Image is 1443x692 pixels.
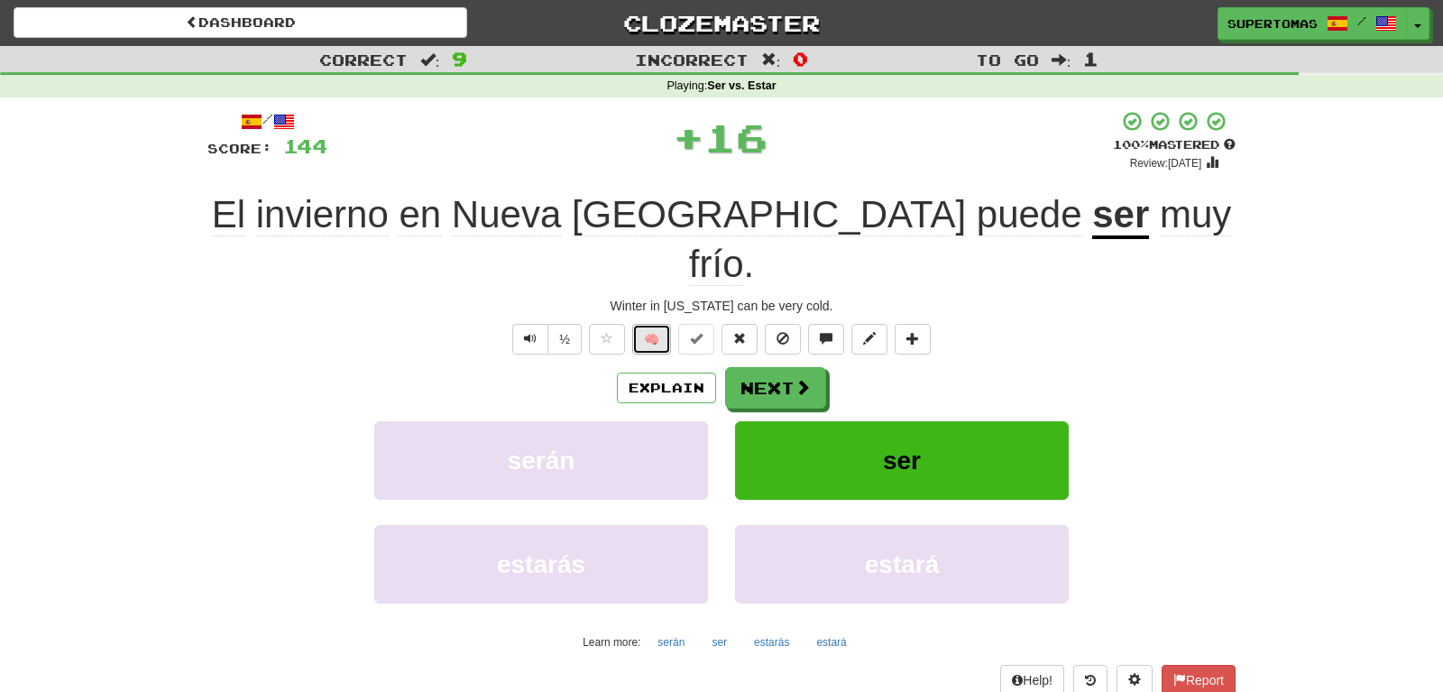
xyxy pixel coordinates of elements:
[399,193,441,236] span: en
[212,193,245,236] span: El
[735,525,1069,604] button: estará
[765,324,801,355] button: Ignore sentence (alt+i)
[808,324,844,355] button: Discuss sentence (alt+u)
[707,79,776,92] strong: Ser vs. Estar
[635,51,749,69] span: Incorrect
[689,193,1232,286] span: .
[744,629,799,656] button: estarás
[883,447,921,475] span: ser
[977,193,1082,236] span: puede
[374,525,708,604] button: estarás
[547,324,582,355] button: ½
[508,447,575,475] span: serán
[702,629,737,656] button: ser
[207,141,272,156] span: Score:
[1160,193,1231,236] span: muy
[452,193,561,236] span: Nueva
[673,110,704,164] span: +
[793,48,808,69] span: 0
[632,324,671,355] button: 🧠
[583,636,640,649] small: Learn more:
[374,421,708,500] button: serán
[648,629,694,656] button: serán
[1083,48,1098,69] span: 1
[14,7,467,38] a: Dashboard
[1227,15,1318,32] span: SuperTomas
[1092,193,1149,239] u: ser
[721,324,758,355] button: Reset to 0% Mastered (alt+r)
[207,297,1236,315] div: Winter in [US_STATE] can be very cold.
[420,52,440,68] span: :
[207,110,327,133] div: /
[1130,157,1202,170] small: Review: [DATE]
[851,324,887,355] button: Edit sentence (alt+d)
[509,324,582,355] div: Text-to-speech controls
[895,324,931,355] button: Add to collection (alt+a)
[1113,137,1236,153] div: Mastered
[617,373,716,403] button: Explain
[761,52,781,68] span: :
[735,421,1069,500] button: ser
[589,324,625,355] button: Favorite sentence (alt+f)
[512,324,548,355] button: Play sentence audio (ctl+space)
[572,193,966,236] span: [GEOGRAPHIC_DATA]
[1052,52,1071,68] span: :
[865,550,940,578] span: estará
[1218,7,1407,40] a: SuperTomas /
[725,367,826,409] button: Next
[452,48,467,69] span: 9
[678,324,714,355] button: Set this sentence to 100% Mastered (alt+m)
[494,7,948,39] a: Clozemaster
[319,51,408,69] span: Correct
[689,243,744,286] span: frío
[976,51,1039,69] span: To go
[1357,14,1366,27] span: /
[497,550,585,578] span: estarás
[806,629,856,656] button: estará
[256,193,389,236] span: invierno
[704,115,767,160] span: 16
[1113,137,1149,152] span: 100 %
[283,134,327,157] span: 144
